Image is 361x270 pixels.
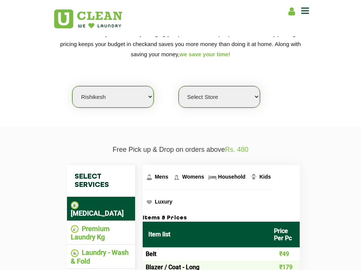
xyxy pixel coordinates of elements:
img: Mens [145,173,154,182]
img: Kids [249,173,258,182]
img: Laundry - Wash & Fold [71,249,79,257]
li: [MEDICAL_DATA] [71,201,131,217]
img: Dry Cleaning [71,201,79,209]
th: Price Per Pc [268,222,300,247]
th: Item list [143,222,268,247]
span: Womens [182,174,204,180]
span: Household [218,174,245,180]
span: Kids [259,174,271,180]
li: Laundry - Wash & Fold [71,248,131,265]
img: UClean Laundry and Dry Cleaning [54,9,122,28]
p: Free Pick up & Drop on orders above [54,146,307,154]
img: Luxury [145,197,154,207]
img: Womens [172,173,181,182]
span: Luxury [155,199,173,205]
span: Mens [155,174,168,180]
p: We make Laundry affordable by charging you per kilo and not per piece. Our monthly package pricin... [54,29,307,59]
span: we save your time! [179,51,230,57]
td: ₹49 [268,247,300,261]
span: Rs. 480 [225,146,249,153]
h4: Select Services [67,165,135,197]
img: Household [208,173,217,182]
h3: Items & Prices [143,215,300,222]
td: Belt [143,247,268,261]
img: Premium Laundry Kg [71,225,79,233]
li: Premium Laundry Kg [71,225,131,241]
